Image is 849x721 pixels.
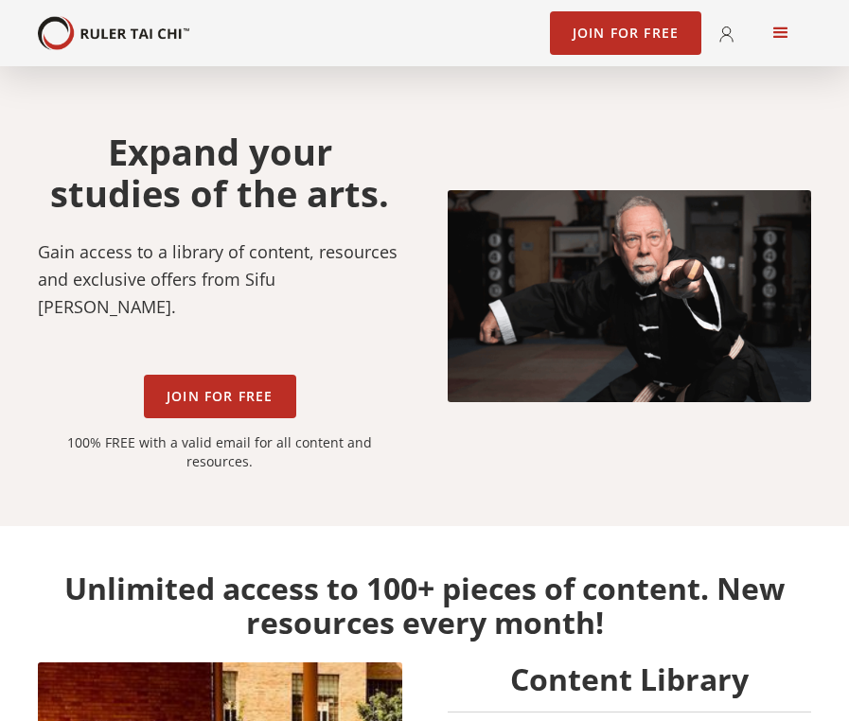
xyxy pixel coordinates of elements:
[38,16,189,51] a: home
[751,3,811,63] div: menu
[510,662,749,696] h2: Content Library
[38,433,402,471] p: 100% FREE with a valid email for all content and resources.
[38,572,811,640] h2: Unlimited access to 100+ pieces of content. New resources every month!
[144,375,296,418] a: Join for Free
[550,11,702,55] a: Join for Free
[38,238,402,320] p: Gain access to a library of content, resources and exclusive offers from Sifu [PERSON_NAME].
[38,131,402,214] h1: Expand your studies of the arts.
[38,16,189,51] img: Your Brand Name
